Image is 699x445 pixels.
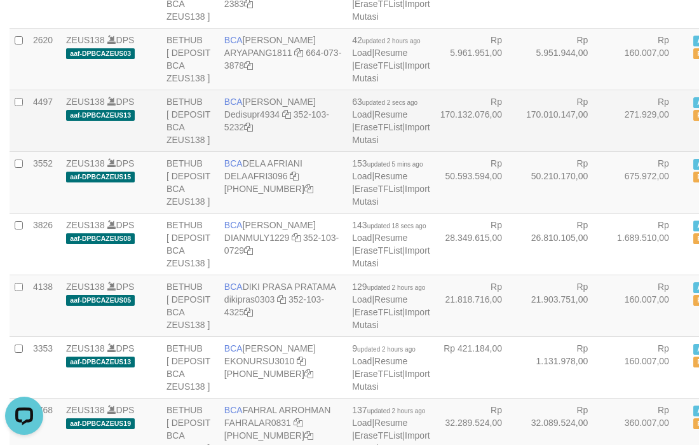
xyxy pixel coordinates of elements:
a: Copy DELAAFRI3096 to clipboard [290,171,299,181]
a: Load [352,356,372,366]
a: ZEUS138 [66,97,105,107]
td: 3353 [28,336,61,398]
td: [PERSON_NAME] 352-103-0729 [219,213,347,275]
td: 4497 [28,90,61,151]
a: Copy Dedisupr4934 to clipboard [282,109,291,120]
a: Load [352,294,372,305]
span: updated 5 mins ago [367,161,423,168]
span: aaf-DPBCAZEUS19 [66,418,135,429]
td: 3552 [28,151,61,213]
td: Rp 1.689.510,00 [607,213,688,275]
span: | | | [352,220,430,268]
span: aaf-DPBCAZEUS13 [66,110,135,121]
span: 42 [352,35,420,45]
span: BCA [224,97,243,107]
td: Rp 5.961.951,00 [435,28,521,90]
td: DELA AFRIANI [PHONE_NUMBER] [219,151,347,213]
td: BETHUB [ DEPOSIT BCA ZEUS138 ] [161,90,219,151]
a: Import Mutasi [352,245,430,268]
span: updated 2 hours ago [367,284,426,291]
a: Load [352,171,372,181]
td: 2620 [28,28,61,90]
a: Import Mutasi [352,307,430,330]
td: [PERSON_NAME] [PHONE_NUMBER] [219,336,347,398]
a: DELAAFRI3096 [224,171,288,181]
span: BCA [224,220,243,230]
span: aaf-DPBCAZEUS08 [66,233,135,244]
a: EraseTFList [355,307,402,317]
span: | | | [352,158,430,207]
a: Copy 8692458639 to clipboard [304,184,313,194]
a: EraseTFList [355,245,402,256]
a: Copy 3521034325 to clipboard [244,307,253,317]
td: Rp 160.007,00 [607,28,688,90]
span: 63 [352,97,417,107]
a: ZEUS138 [66,158,105,168]
a: Import Mutasi [352,184,430,207]
span: 129 [352,282,425,292]
a: Resume [374,294,407,305]
a: EraseTFList [355,430,402,441]
a: Load [352,109,372,120]
td: DPS [61,28,161,90]
a: Import Mutasi [352,369,430,392]
td: BETHUB [ DEPOSIT BCA ZEUS138 ] [161,151,219,213]
a: DIANMULY1229 [224,233,289,243]
span: aaf-DPBCAZEUS03 [66,48,135,59]
span: updated 18 secs ago [367,222,426,229]
a: Copy dikipras0303 to clipboard [277,294,286,305]
a: Copy EKONURSU3010 to clipboard [297,356,306,366]
span: BCA [224,343,243,353]
td: DIKI PRASA PRATAMA 352-103-4325 [219,275,347,336]
a: ARYAPANG1811 [224,48,292,58]
td: [PERSON_NAME] 352-103-5232 [219,90,347,151]
a: Resume [374,109,407,120]
td: Rp 1.131.978,00 [521,336,607,398]
span: BCA [224,282,243,292]
td: BETHUB [ DEPOSIT BCA ZEUS138 ] [161,275,219,336]
span: | | | [352,97,430,145]
td: Rp 170.132.076,00 [435,90,521,151]
span: 137 [352,405,425,415]
a: Resume [374,418,407,428]
span: BCA [224,158,243,168]
span: aaf-DPBCAZEUS05 [66,295,135,306]
a: Copy 5665095158 to clipboard [304,430,313,441]
td: Rp 28.349.615,00 [435,213,521,275]
span: | | | [352,35,430,83]
a: Load [352,233,372,243]
a: ZEUS138 [66,35,105,45]
span: | | | [352,282,430,330]
a: Copy ARYAPANG1811 to clipboard [294,48,303,58]
a: Resume [374,48,407,58]
span: BCA [224,405,243,415]
a: EraseTFList [355,369,402,379]
span: | | | [352,343,430,392]
a: ZEUS138 [66,405,105,415]
td: 4138 [28,275,61,336]
td: 3826 [28,213,61,275]
a: EKONURSU3010 [224,356,295,366]
a: Copy 4062302392 to clipboard [304,369,313,379]
td: BETHUB [ DEPOSIT BCA ZEUS138 ] [161,28,219,90]
span: updated 2 hours ago [362,38,421,44]
td: DPS [61,213,161,275]
a: ZEUS138 [66,343,105,353]
a: EraseTFList [355,184,402,194]
a: EraseTFList [355,60,402,71]
a: ZEUS138 [66,220,105,230]
td: Rp 5.951.944,00 [521,28,607,90]
span: 153 [352,158,423,168]
td: BETHUB [ DEPOSIT BCA ZEUS138 ] [161,213,219,275]
a: ZEUS138 [66,282,105,292]
td: Rp 26.810.105,00 [521,213,607,275]
a: Load [352,48,372,58]
td: Rp 50.593.594,00 [435,151,521,213]
button: Open LiveChat chat widget [5,5,43,43]
a: FAHRALAR0831 [224,418,291,428]
a: Resume [374,233,407,243]
span: 143 [352,220,426,230]
span: updated 2 hours ago [367,407,426,414]
td: Rp 170.010.147,00 [521,90,607,151]
span: aaf-DPBCAZEUS13 [66,357,135,367]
